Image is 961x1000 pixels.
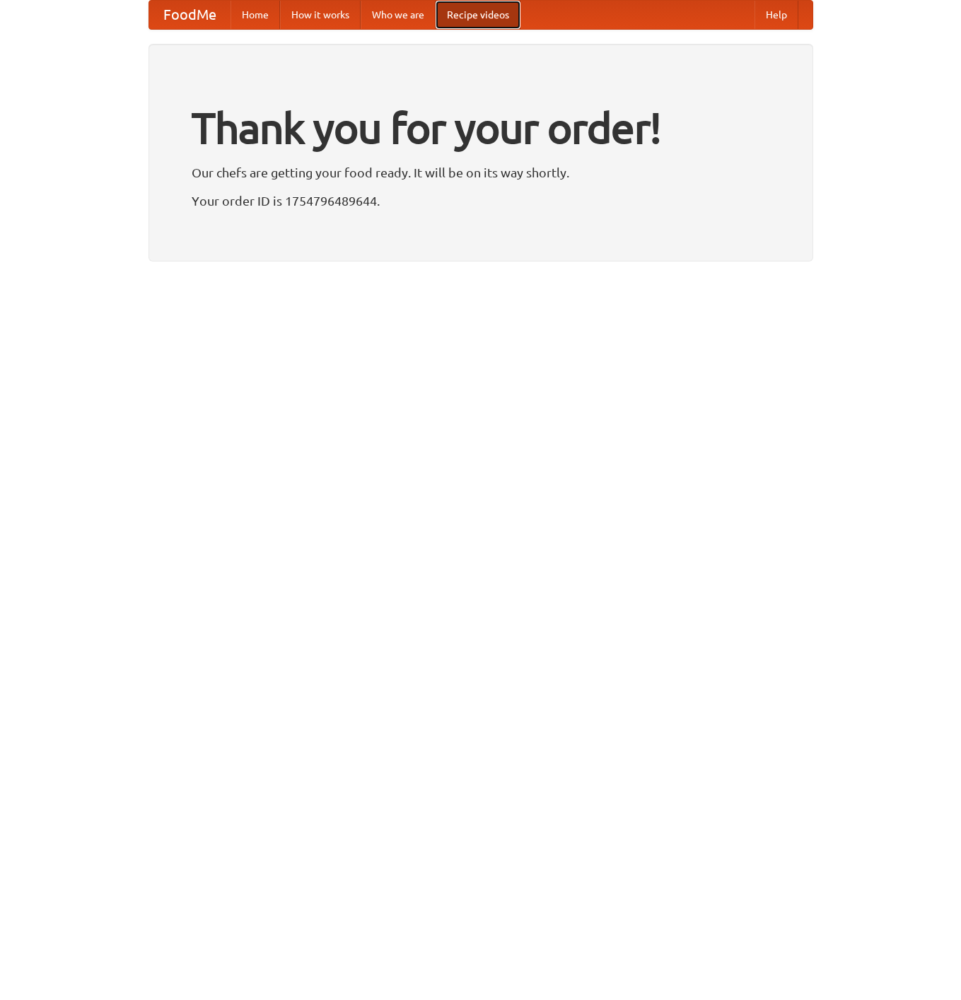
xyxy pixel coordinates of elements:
[149,1,231,29] a: FoodMe
[361,1,436,29] a: Who we are
[280,1,361,29] a: How it works
[192,190,770,211] p: Your order ID is 1754796489644.
[192,162,770,183] p: Our chefs are getting your food ready. It will be on its way shortly.
[755,1,798,29] a: Help
[436,1,520,29] a: Recipe videos
[231,1,280,29] a: Home
[192,94,770,162] h1: Thank you for your order!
